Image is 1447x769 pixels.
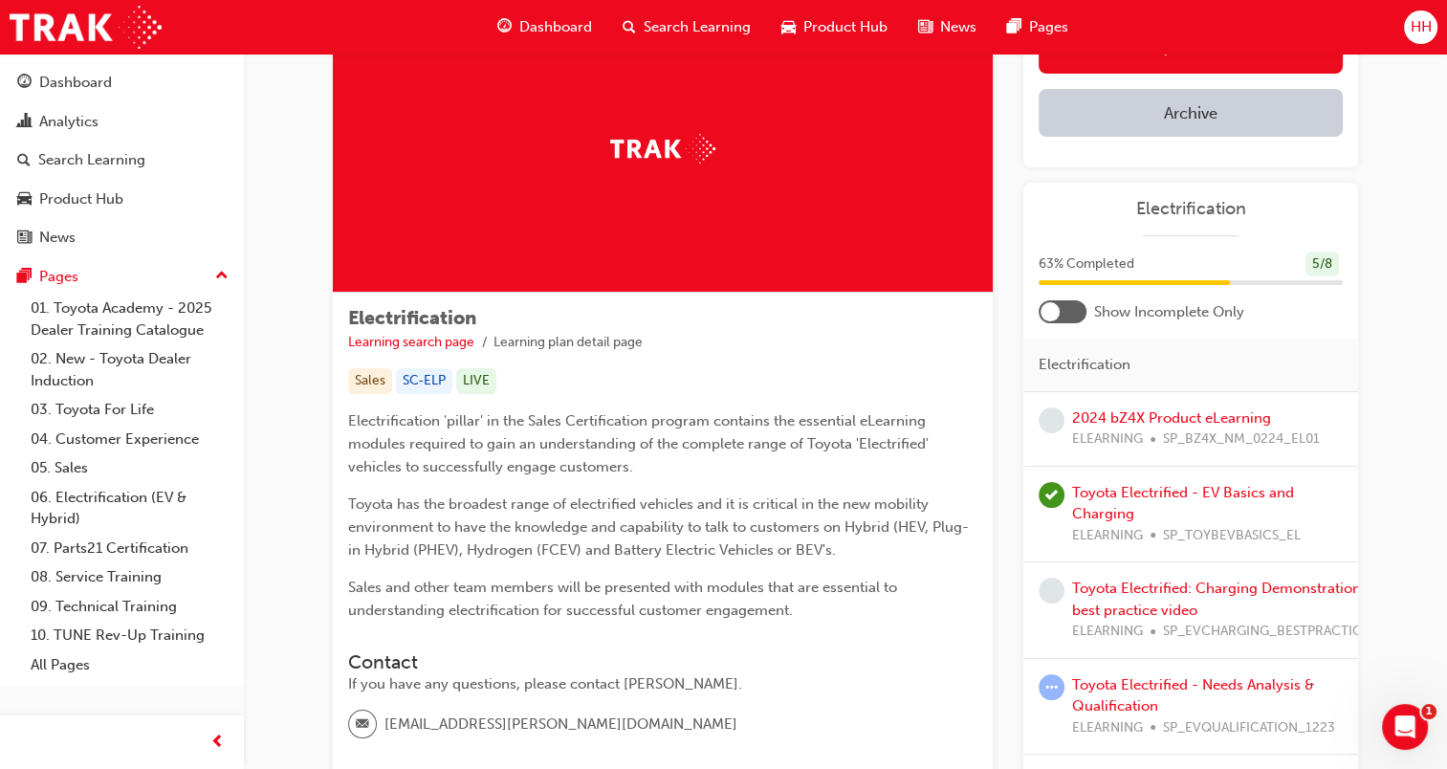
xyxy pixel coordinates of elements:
[210,731,225,755] span: prev-icon
[1039,482,1064,508] span: learningRecordVerb_PASS-icon
[607,8,766,47] a: search-iconSearch Learning
[1072,409,1271,427] a: 2024 bZ4X Product eLearning
[1410,16,1431,38] span: HH
[623,15,636,39] span: search-icon
[1039,578,1064,604] span: learningRecordVerb_NONE-icon
[39,266,78,288] div: Pages
[1039,674,1064,700] span: learningRecordVerb_ATTEMPT-icon
[23,562,236,592] a: 08. Service Training
[8,65,236,100] a: Dashboard
[992,8,1084,47] a: pages-iconPages
[23,344,236,395] a: 02. New - Toyota Dealer Induction
[1163,717,1335,739] span: SP_EVQUALIFICATION_1223
[1404,11,1437,44] button: HH
[23,621,236,650] a: 10. TUNE Rev-Up Training
[1072,525,1143,547] span: ELEARNING
[8,182,236,217] a: Product Hub
[644,16,751,38] span: Search Learning
[8,143,236,178] a: Search Learning
[1039,89,1343,137] button: Archive
[1163,525,1301,547] span: SP_TOYBEVBASICS_EL
[348,412,932,475] span: Electrification 'pillar' in the Sales Certification program contains the essential eLearning modu...
[1039,407,1064,433] span: learningRecordVerb_NONE-icon
[1164,103,1217,122] div: Archive
[1039,354,1130,376] span: Electrification
[38,149,145,171] div: Search Learning
[1382,704,1428,750] iframe: Intercom live chat
[39,72,112,94] div: Dashboard
[348,368,392,394] div: Sales
[23,483,236,534] a: 06. Electrification (EV & Hybrid)
[1305,252,1339,277] div: 5 / 8
[1072,676,1314,715] a: Toyota Electrified - Needs Analysis & Qualification
[1072,580,1361,619] a: Toyota Electrified: Charging Demonstration best practice video
[1163,428,1320,450] span: SP_BZ4X_NM_0224_EL01
[1163,621,1370,643] span: SP_EVCHARGING_BESTPRACTICE
[348,495,969,559] span: Toyota has the broadest range of electrified vehicles and it is critical in the new mobility envi...
[1029,16,1068,38] span: Pages
[1007,15,1021,39] span: pages-icon
[23,534,236,563] a: 07. Parts21 Certification
[497,15,512,39] span: guage-icon
[781,15,796,39] span: car-icon
[918,15,932,39] span: news-icon
[17,230,32,247] span: news-icon
[10,6,162,49] img: Trak
[348,579,901,619] span: Sales and other team members will be presented with modules that are essential to understanding e...
[610,134,715,164] img: Trak
[356,713,369,737] span: email-icon
[1072,717,1143,739] span: ELEARNING
[1039,198,1343,220] a: Electrification
[23,650,236,680] a: All Pages
[1072,621,1143,643] span: ELEARNING
[8,220,236,255] a: News
[8,259,236,295] button: Pages
[1421,704,1436,719] span: 1
[215,264,229,289] span: up-icon
[1094,301,1244,323] span: Show Incomplete Only
[348,651,977,673] h3: Contact
[23,453,236,483] a: 05. Sales
[493,332,643,354] li: Learning plan detail page
[1072,428,1143,450] span: ELEARNING
[17,269,32,286] span: pages-icon
[456,368,496,394] div: LIVE
[39,111,99,133] div: Analytics
[17,191,32,209] span: car-icon
[803,16,888,38] span: Product Hub
[8,61,236,259] button: DashboardAnalyticsSearch LearningProduct HubNews
[1072,484,1294,523] a: Toyota Electrified - EV Basics and Charging
[8,104,236,140] a: Analytics
[766,8,903,47] a: car-iconProduct Hub
[39,227,76,249] div: News
[384,714,737,736] span: [EMAIL_ADDRESS][PERSON_NAME][DOMAIN_NAME]
[23,395,236,425] a: 03. Toyota For Life
[39,188,123,210] div: Product Hub
[348,334,474,350] a: Learning search page
[348,673,977,695] div: If you have any questions, please contact [PERSON_NAME].
[17,75,32,92] span: guage-icon
[482,8,607,47] a: guage-iconDashboard
[940,16,976,38] span: News
[17,114,32,131] span: chart-icon
[17,152,31,169] span: search-icon
[348,307,476,329] span: Electrification
[903,8,992,47] a: news-iconNews
[23,592,236,622] a: 09. Technical Training
[23,425,236,454] a: 04. Customer Experience
[519,16,592,38] span: Dashboard
[23,294,236,344] a: 01. Toyota Academy - 2025 Dealer Training Catalogue
[1039,253,1134,275] span: 63 % Completed
[396,368,452,394] div: SC-ELP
